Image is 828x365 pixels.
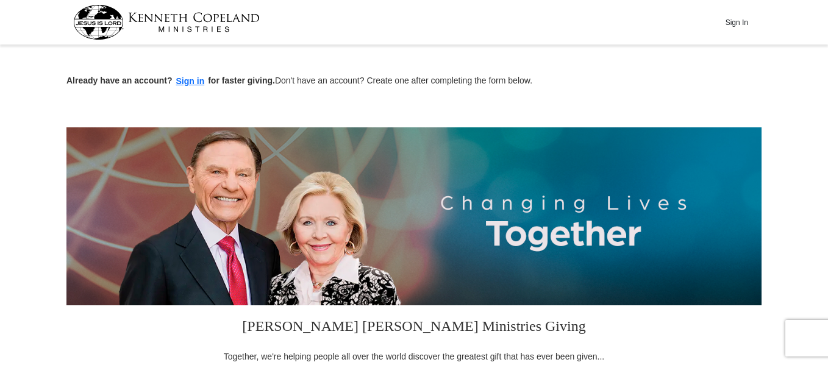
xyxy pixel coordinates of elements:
[73,5,260,40] img: kcm-header-logo.svg
[216,305,612,350] h3: [PERSON_NAME] [PERSON_NAME] Ministries Giving
[173,74,209,88] button: Sign in
[66,74,762,88] p: Don't have an account? Create one after completing the form below.
[66,76,275,85] strong: Already have an account? for faster giving.
[718,13,755,32] button: Sign In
